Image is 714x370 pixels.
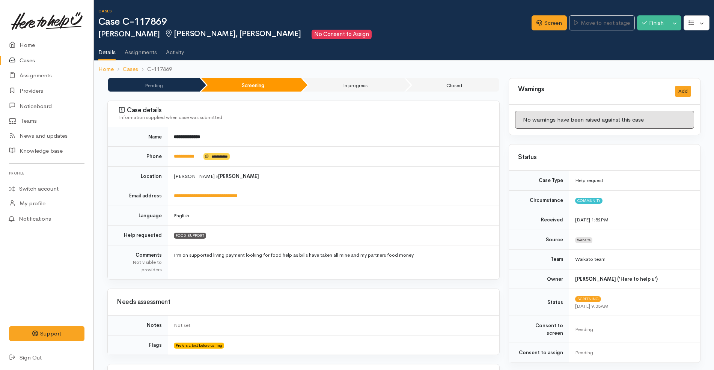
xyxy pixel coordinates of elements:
span: Community [575,198,603,204]
a: Screen [532,15,567,31]
a: Assignments [125,39,157,60]
span: Website [575,237,592,243]
div: No warnings have been raised against this case [515,111,694,129]
td: Language [108,206,168,226]
span: [PERSON_NAME], [PERSON_NAME] [164,29,301,38]
h1: Case C-117869 [98,17,532,27]
td: I'm on supported living payment looking for food help as bills have taken all mine and my partner... [168,245,499,279]
span: [PERSON_NAME] » [174,173,259,179]
a: Activity [166,39,184,60]
td: Circumstance [509,190,569,210]
nav: breadcrumb [94,60,714,78]
td: Team [509,250,569,269]
td: Flags [108,335,168,355]
td: Status [509,289,569,316]
div: Pending [575,326,691,333]
li: Closed [406,78,499,92]
b: [PERSON_NAME] [218,173,259,179]
div: Not set [174,322,490,329]
h3: Warnings [518,86,666,93]
li: Pending [108,78,200,92]
td: English [168,206,499,226]
a: Home [98,65,114,74]
time: [DATE] 1:52PM [575,217,609,223]
span: Screening [575,296,601,302]
div: Information supplied when case was submitted [119,114,490,121]
li: C-117869 [138,65,172,74]
td: Email address [108,186,168,206]
h6: Profile [9,168,84,178]
span: Waikato team [575,256,606,262]
td: Comments [108,245,168,279]
td: Consent to assign [509,343,569,362]
td: Source [509,230,569,250]
span: FOOD SUPPORT [174,233,206,239]
div: Not visible to providers [117,259,162,273]
td: Phone [108,147,168,167]
h3: Status [518,154,691,161]
td: Name [108,127,168,147]
td: Received [509,210,569,230]
h2: [PERSON_NAME] [98,30,532,39]
button: Add [675,86,691,97]
span: No Consent to Assign [312,30,372,39]
a: Move to next stage [569,15,634,31]
td: Help requested [108,226,168,245]
td: Help request [569,171,700,190]
h3: Case details [119,107,490,114]
td: Case Type [509,171,569,190]
td: Notes [108,316,168,335]
button: Finish [637,15,669,31]
h6: Cases [98,9,532,13]
td: Consent to screen [509,316,569,343]
td: Location [108,166,168,186]
h3: Needs assessment [117,299,490,306]
a: Cases [123,65,138,74]
div: [DATE] 9:33AM [575,302,691,310]
div: Pending [575,349,691,356]
span: Prefers a text before calling [174,343,224,349]
td: Owner [509,269,569,289]
li: In progress [303,78,404,92]
b: [PERSON_NAME] ('Here to help u') [575,276,658,282]
a: Details [98,39,116,61]
li: Screening [201,78,301,92]
button: Support [9,326,84,341]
